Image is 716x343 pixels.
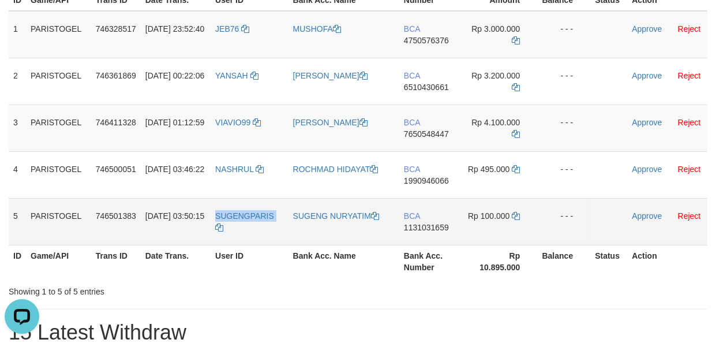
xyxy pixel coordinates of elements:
td: PARISTOGEL [26,198,91,245]
a: SUGENGPARIS [215,211,274,232]
span: Copy 7650548447 to clipboard [404,129,449,139]
td: - - - [537,58,590,105]
span: [DATE] 23:52:40 [145,24,204,33]
span: Copy 1990946066 to clipboard [404,176,449,185]
span: BCA [404,165,420,174]
td: 3 [9,105,26,151]
a: JEB76 [215,24,249,33]
td: - - - [537,11,590,58]
td: PARISTOGEL [26,105,91,151]
span: Copy 1131031659 to clipboard [404,223,449,232]
span: 746328517 [96,24,136,33]
span: JEB76 [215,24,239,33]
td: 2 [9,58,26,105]
td: - - - [537,151,590,198]
a: Approve [632,211,662,221]
span: BCA [404,118,420,127]
a: Copy 100000 to clipboard [512,211,520,221]
a: NASHRUL [215,165,264,174]
th: Rp 10.895.000 [463,245,538,278]
a: Copy 4100000 to clipboard [512,129,520,139]
th: Bank Acc. Name [288,245,399,278]
a: MUSHOFA [293,24,341,33]
td: PARISTOGEL [26,151,91,198]
a: Reject [678,24,701,33]
a: Reject [678,165,701,174]
th: Game/API [26,245,91,278]
th: Balance [537,245,590,278]
td: - - - [537,105,590,151]
a: [PERSON_NAME] [293,71,368,80]
a: Approve [632,24,662,33]
a: Approve [632,118,662,127]
th: Bank Acc. Number [399,245,463,278]
td: - - - [537,198,590,245]
a: Approve [632,71,662,80]
span: [DATE] 03:46:22 [145,165,204,174]
th: Status [590,245,627,278]
td: 4 [9,151,26,198]
a: Copy 3200000 to clipboard [512,83,520,92]
th: User ID [211,245,288,278]
th: ID [9,245,26,278]
th: Action [627,245,707,278]
a: VIAVIO99 [215,118,261,127]
span: 746361869 [96,71,136,80]
td: PARISTOGEL [26,58,91,105]
th: Date Trans. [141,245,211,278]
a: Approve [632,165,662,174]
div: Showing 1 to 5 of 5 entries [9,281,290,297]
span: Rp 3.200.000 [471,71,520,80]
span: [DATE] 03:50:15 [145,211,204,221]
a: Reject [678,118,701,127]
a: [PERSON_NAME] [293,118,368,127]
span: 746501383 [96,211,136,221]
span: Rp 4.100.000 [471,118,520,127]
a: Reject [678,71,701,80]
span: BCA [404,211,420,221]
td: 1 [9,11,26,58]
button: Open LiveChat chat widget [5,5,39,39]
span: Copy 4750576376 to clipboard [404,36,449,45]
span: Rp 100.000 [468,211,509,221]
span: BCA [404,24,420,33]
a: SUGENG NURYATIM [293,211,379,221]
span: [DATE] 01:12:59 [145,118,204,127]
span: Rp 495.000 [468,165,509,174]
a: Copy 3000000 to clipboard [512,36,520,45]
span: 746500051 [96,165,136,174]
span: [DATE] 00:22:06 [145,71,204,80]
th: Trans ID [91,245,141,278]
td: PARISTOGEL [26,11,91,58]
span: NASHRUL [215,165,253,174]
span: YANSAH [215,71,248,80]
a: Reject [678,211,701,221]
td: 5 [9,198,26,245]
span: SUGENGPARIS [215,211,274,221]
span: BCA [404,71,420,80]
a: Copy 495000 to clipboard [512,165,520,174]
span: VIAVIO99 [215,118,250,127]
a: YANSAH [215,71,258,80]
span: Rp 3.000.000 [471,24,520,33]
span: 746411328 [96,118,136,127]
a: ROCHMAD HIDAYAT [293,165,378,174]
span: Copy 6510430661 to clipboard [404,83,449,92]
